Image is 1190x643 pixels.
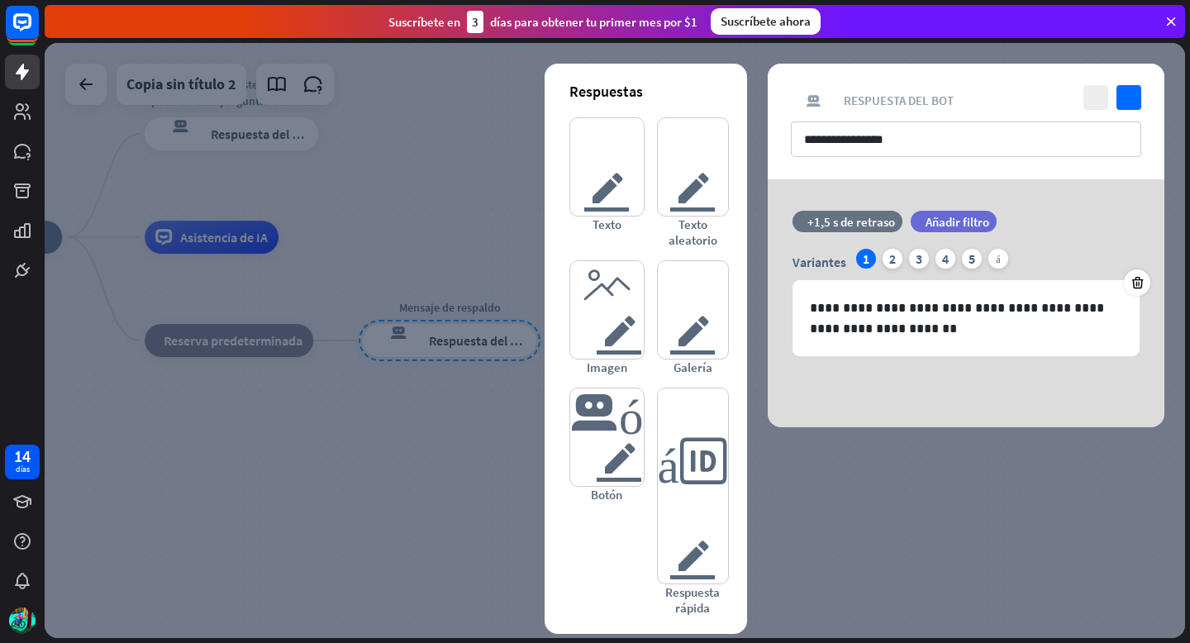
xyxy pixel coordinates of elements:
[942,250,949,267] font: 4
[926,214,989,230] font: Añadir filtro
[13,7,63,56] button: Abrir el widget de chat LiveChat
[490,14,697,30] font: días para obtener tu primer mes por $1
[863,250,869,267] font: 1
[844,93,954,108] font: Respuesta del bot
[969,250,975,267] font: 5
[807,214,895,230] font: +1,5 s de retraso
[721,13,811,29] font: Suscríbete ahora
[472,14,478,30] font: 3
[14,445,31,466] font: 14
[916,250,922,267] font: 3
[388,14,460,30] font: Suscríbete en
[16,464,30,474] font: días
[5,445,40,479] a: 14 días
[791,93,835,108] font: respuesta del bot de bloqueo
[793,254,846,270] font: Variantes
[996,254,1000,264] font: más
[889,250,896,267] font: 2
